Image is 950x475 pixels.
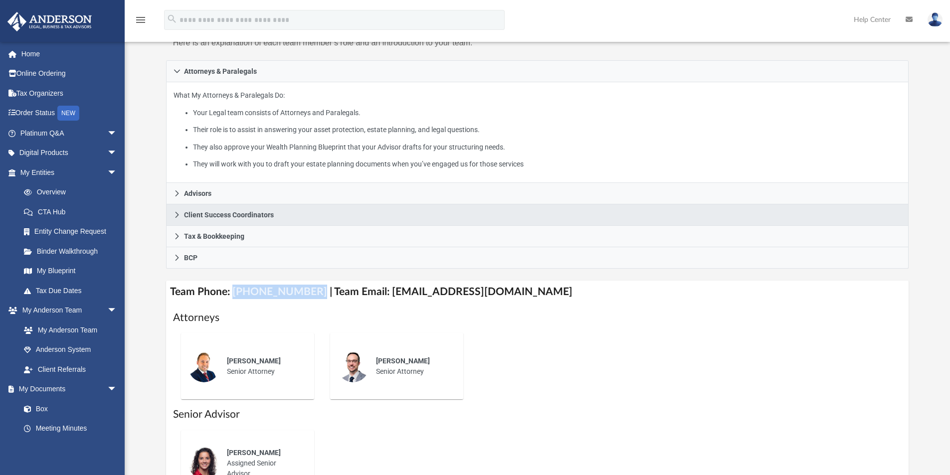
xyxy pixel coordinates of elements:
span: arrow_drop_down [107,162,127,183]
a: Digital Productsarrow_drop_down [7,143,132,163]
li: Their role is to assist in answering your asset protection, estate planning, and legal questions. [193,124,901,136]
img: Anderson Advisors Platinum Portal [4,12,95,31]
a: BCP [166,247,909,269]
a: Forms Library [14,438,122,458]
h1: Senior Advisor [173,407,902,422]
a: Binder Walkthrough [14,241,132,261]
a: Entity Change Request [14,222,132,242]
a: CTA Hub [14,202,132,222]
i: search [167,13,178,24]
img: thumbnail [188,350,220,382]
a: Online Ordering [7,64,132,84]
img: thumbnail [337,350,369,382]
span: [PERSON_NAME] [227,449,281,457]
span: arrow_drop_down [107,301,127,321]
i: menu [135,14,147,26]
a: Order StatusNEW [7,103,132,124]
span: Advisors [184,190,211,197]
span: BCP [184,254,197,261]
img: User Pic [928,12,943,27]
span: Tax & Bookkeeping [184,233,244,240]
div: Attorneys & Paralegals [166,82,909,183]
a: Attorneys & Paralegals [166,60,909,82]
a: menu [135,19,147,26]
a: Meeting Minutes [14,419,127,439]
a: Overview [14,182,132,202]
span: [PERSON_NAME] [227,357,281,365]
a: My Anderson Teamarrow_drop_down [7,301,127,320]
li: They also approve your Wealth Planning Blueprint that your Advisor drafts for your structuring ne... [193,141,901,154]
h1: Attorneys [173,311,902,325]
a: Tax Organizers [7,83,132,103]
a: Anderson System [14,340,127,360]
span: Attorneys & Paralegals [184,68,257,75]
a: My Documentsarrow_drop_down [7,379,127,399]
a: Client Success Coordinators [166,204,909,226]
a: Client Referrals [14,359,127,379]
li: They will work with you to draft your estate planning documents when you’ve engaged us for those ... [193,158,901,170]
a: Tax Due Dates [14,281,132,301]
p: What My Attorneys & Paralegals Do: [174,89,902,170]
h4: Team Phone: [PHONE_NUMBER] | Team Email: [EMAIL_ADDRESS][DOMAIN_NAME] [166,281,909,303]
a: Advisors [166,183,909,204]
span: arrow_drop_down [107,143,127,163]
span: arrow_drop_down [107,123,127,144]
li: Your Legal team consists of Attorneys and Paralegals. [193,107,901,119]
p: Here is an explanation of each team member’s role and an introduction to your team. [173,36,531,50]
div: NEW [57,106,79,121]
a: Home [7,44,132,64]
a: Box [14,399,122,419]
span: arrow_drop_down [107,379,127,400]
span: [PERSON_NAME] [376,357,430,365]
a: Tax & Bookkeeping [166,226,909,247]
a: My Anderson Team [14,320,122,340]
div: Senior Attorney [369,349,456,384]
div: Senior Attorney [220,349,307,384]
a: My Entitiesarrow_drop_down [7,162,132,182]
a: Platinum Q&Aarrow_drop_down [7,123,132,143]
span: Client Success Coordinators [184,211,274,218]
a: My Blueprint [14,261,127,281]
